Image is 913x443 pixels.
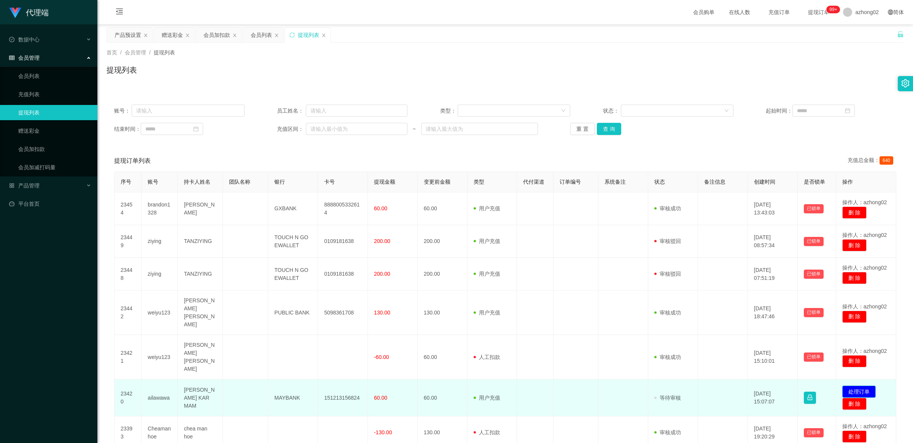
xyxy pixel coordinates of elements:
span: 60.00 [374,395,387,401]
button: 图标: lock [804,392,816,404]
span: 账号 [148,179,158,185]
button: 已锁单 [804,270,824,279]
span: 审核驳回 [654,271,681,277]
a: 会员加减打码量 [18,160,91,175]
td: 60.00 [418,192,468,225]
span: 卡号 [324,179,335,185]
i: 图标: check-circle-o [9,37,14,42]
i: 图标: table [9,55,14,60]
button: 已锁单 [804,428,824,437]
td: [DATE] 13:43:03 [748,192,798,225]
span: 状态 [654,179,665,185]
a: 充值列表 [18,87,91,102]
span: 代付渠道 [523,179,544,185]
td: GXBANK [268,192,318,225]
h1: 代理端 [26,0,49,25]
td: 60.00 [418,335,468,379]
span: 首页 [107,49,117,56]
td: [DATE] 18:47:46 [748,291,798,335]
button: 已锁单 [804,204,824,213]
span: 操作人：azhong02 [842,232,887,238]
td: 151213156824 [318,379,368,416]
sup: 1217 [826,6,840,13]
span: 审核成功 [654,310,681,316]
span: 会员管理 [125,49,146,56]
td: ziying [142,258,178,291]
td: 23454 [115,192,142,225]
button: 查 询 [597,123,621,135]
i: 图标: close [321,33,326,38]
div: 赠送彩金 [162,28,183,42]
div: 会员加扣款 [204,28,230,42]
td: [DATE] 07:51:19 [748,258,798,291]
i: 图标: menu-fold [107,0,132,25]
button: 删 除 [842,355,867,367]
span: / [120,49,122,56]
img: logo.9652507e.png [9,8,21,18]
span: 操作人：azhong02 [842,303,887,310]
td: weiyu123 [142,291,178,335]
a: 提现列表 [18,105,91,120]
td: 200.00 [418,258,468,291]
span: 创建时间 [754,179,775,185]
input: 请输入 [306,105,407,117]
span: 账号： [114,107,132,115]
i: 图标: close [185,33,190,38]
span: 在线人数 [725,10,754,15]
td: [PERSON_NAME] [PERSON_NAME] [178,291,223,335]
i: 图标: global [888,10,893,15]
span: ~ [407,125,421,133]
span: 用户充值 [474,271,500,277]
i: 图标: close [232,33,237,38]
button: 已锁单 [804,237,824,246]
td: [DATE] 08:57:34 [748,225,798,258]
td: 8888005332614 [318,192,368,225]
span: 200.00 [374,238,390,244]
span: 操作 [842,179,853,185]
input: 请输入 [132,105,244,117]
span: 类型： [440,107,458,115]
span: 操作人：azhong02 [842,199,887,205]
span: 提现订单 [804,10,833,15]
td: [DATE] 15:07:07 [748,379,798,416]
span: 60.00 [374,205,387,211]
a: 图标: dashboard平台首页 [9,196,91,211]
td: 60.00 [418,379,468,416]
span: 充值订单 [765,10,794,15]
td: PUBLIC BANK [268,291,318,335]
span: -130.00 [374,429,392,435]
span: 产品管理 [9,183,40,189]
button: 删 除 [842,206,867,219]
span: 审核成功 [654,205,681,211]
span: 用户充值 [474,238,500,244]
button: 重 置 [570,123,595,135]
span: 操作人：azhong02 [842,348,887,354]
span: 充值区间： [277,125,306,133]
span: 用户充值 [474,395,500,401]
i: 图标: appstore-o [9,183,14,188]
td: 23420 [115,379,142,416]
span: 持卡人姓名 [184,179,210,185]
span: 结束时间： [114,125,141,133]
input: 请输入最大值为 [421,123,538,135]
i: 图标: sync [289,32,295,38]
td: 23449 [115,225,142,258]
td: [DATE] 15:10:01 [748,335,798,379]
span: 起始时间： [766,107,792,115]
span: 备注信息 [704,179,725,185]
td: TANZIYING [178,258,223,291]
td: ziying [142,225,178,258]
a: 会员列表 [18,68,91,84]
span: 数据中心 [9,37,40,43]
span: 系统备注 [604,179,626,185]
a: 代理端 [9,9,49,15]
i: 图标: unlock [897,31,904,38]
div: 会员列表 [251,28,272,42]
span: 银行 [274,179,285,185]
button: 处理订单 [842,386,876,398]
td: 23442 [115,291,142,335]
span: 人工扣款 [474,354,500,360]
span: 提现订单列表 [114,156,151,165]
span: -60.00 [374,354,389,360]
td: brandon1328 [142,192,178,225]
